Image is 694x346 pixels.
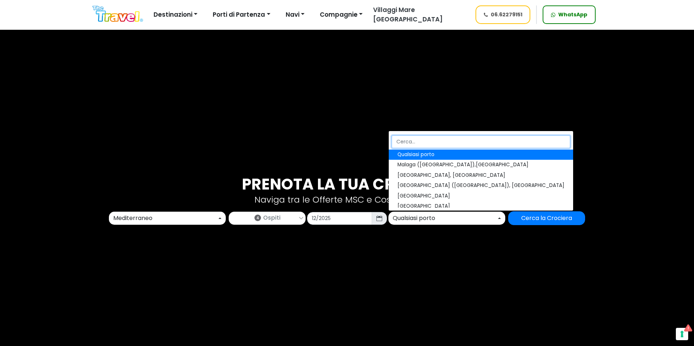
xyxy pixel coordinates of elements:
[393,214,497,223] div: Qualsiasi porto
[208,8,275,22] button: Porti di Partenza
[388,212,505,225] button: Qualsiasi porto
[508,211,585,225] input: Cerca la Crociera
[315,8,367,22] button: Compagnie
[281,8,309,22] button: Navi
[397,172,505,179] span: [GEOGRAPHIC_DATA], [GEOGRAPHIC_DATA]
[307,212,372,225] input: Qualsiasi periodo
[397,203,450,210] span: [GEOGRAPHIC_DATA]
[558,11,587,19] span: WhatsApp
[263,213,281,222] span: Ospiti
[149,8,202,22] button: Destinazioni
[397,192,450,200] span: [GEOGRAPHIC_DATA]
[229,212,305,222] a: 4Ospiti
[367,5,469,24] a: Villaggi Mare [GEOGRAPHIC_DATA]
[254,215,261,221] span: 4
[113,214,217,223] div: Mediterraneo
[113,194,581,206] p: Naviga tra le Offerte MSC e Costa Crociere
[113,175,581,194] h3: Prenota la tua crociera
[475,5,531,24] a: 06.62279151
[93,6,143,22] img: Logo The Travel
[397,151,434,158] span: Qualsiasi porto
[373,5,443,24] span: Villaggi Mare [GEOGRAPHIC_DATA]
[543,5,596,24] a: WhatsApp
[491,11,522,19] span: 06.62279151
[109,212,226,225] button: Mediterraneo
[397,162,528,169] span: Malaga ([GEOGRAPHIC_DATA]),[GEOGRAPHIC_DATA]
[392,135,570,148] input: Search
[397,182,564,190] span: [GEOGRAPHIC_DATA] ([GEOGRAPHIC_DATA]), [GEOGRAPHIC_DATA]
